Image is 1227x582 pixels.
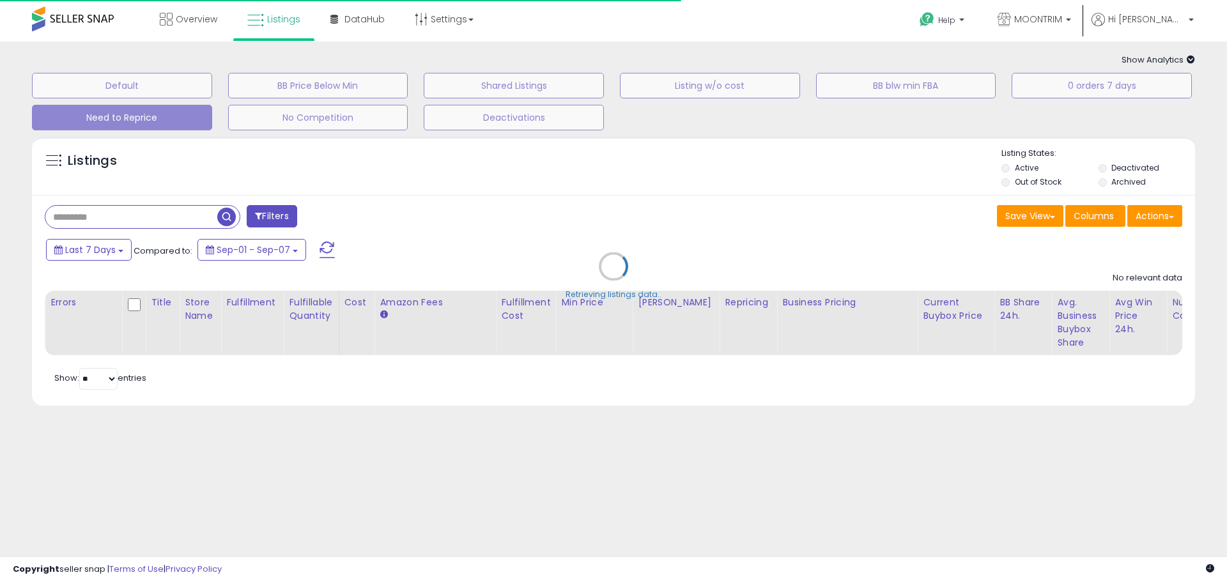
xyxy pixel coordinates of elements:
[1108,13,1185,26] span: Hi [PERSON_NAME]
[424,73,604,98] button: Shared Listings
[1014,13,1062,26] span: MOONTRIM
[13,563,222,576] div: seller snap | |
[566,289,661,300] div: Retrieving listings data..
[424,105,604,130] button: Deactivations
[228,105,408,130] button: No Competition
[166,563,222,575] a: Privacy Policy
[228,73,408,98] button: BB Price Below Min
[620,73,800,98] button: Listing w/o cost
[1092,13,1194,42] a: Hi [PERSON_NAME]
[919,11,935,27] i: Get Help
[13,563,59,575] strong: Copyright
[176,13,217,26] span: Overview
[32,105,212,130] button: Need to Reprice
[1122,54,1195,66] span: Show Analytics
[909,2,977,42] a: Help
[1012,73,1192,98] button: 0 orders 7 days
[344,13,385,26] span: DataHub
[267,13,300,26] span: Listings
[816,73,996,98] button: BB blw min FBA
[938,15,955,26] span: Help
[109,563,164,575] a: Terms of Use
[32,73,212,98] button: Default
